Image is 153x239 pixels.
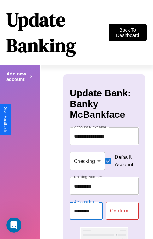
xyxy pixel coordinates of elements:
[3,107,8,132] div: Give Feedback
[6,218,21,233] iframe: Intercom live chat
[6,7,109,58] h1: Update Banking
[70,152,105,170] div: Checking
[74,199,99,205] label: Account Number
[74,124,106,130] label: Account Nickname
[6,71,28,82] h4: Add new account
[109,24,147,41] button: Back To Dashboard
[74,174,102,180] label: Routing Number
[115,153,133,169] span: Default Account
[70,88,138,120] h3: Update Bank: Banky McBankface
